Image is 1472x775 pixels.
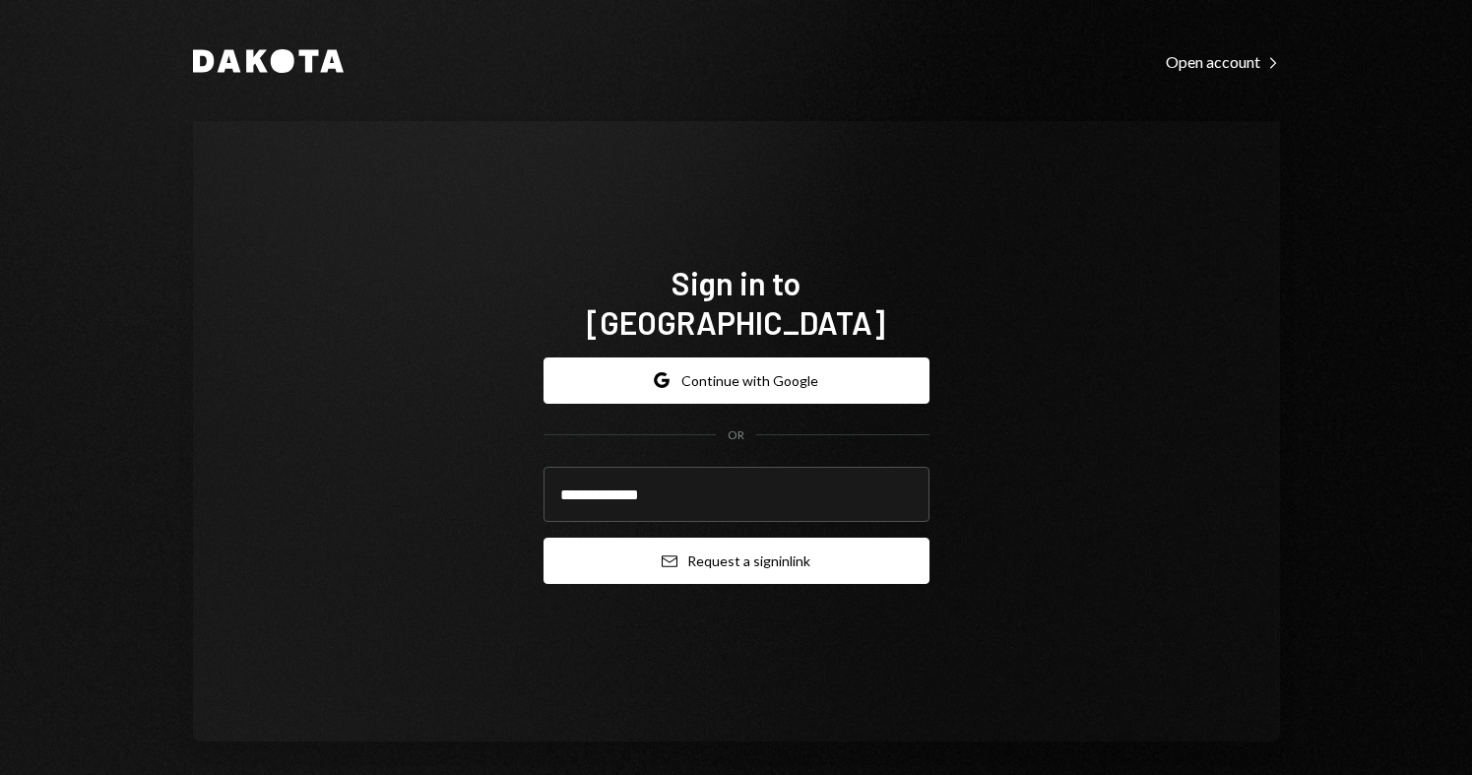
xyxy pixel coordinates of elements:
div: Open account [1166,52,1280,72]
button: Request a signinlink [544,538,929,584]
div: OR [728,427,744,444]
h1: Sign in to [GEOGRAPHIC_DATA] [544,263,929,342]
button: Continue with Google [544,357,929,404]
a: Open account [1166,50,1280,72]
